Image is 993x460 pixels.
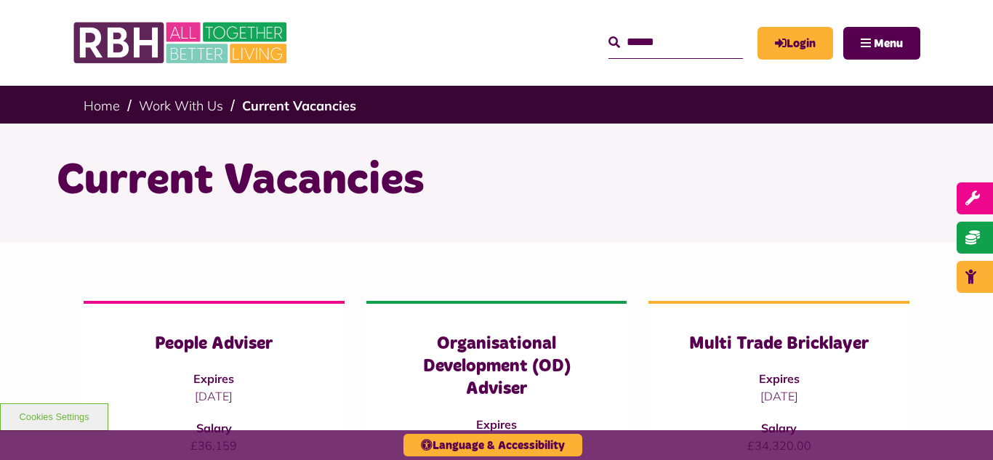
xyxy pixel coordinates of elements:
[476,417,517,432] strong: Expires
[678,387,880,405] p: [DATE]
[403,434,582,456] button: Language & Accessibility
[57,153,936,209] h1: Current Vacancies
[928,395,993,460] iframe: Netcall Web Assistant for live chat
[843,27,920,60] button: Navigation
[759,371,800,386] strong: Expires
[242,97,356,114] a: Current Vacancies
[874,38,903,49] span: Menu
[678,333,880,355] h3: Multi Trade Bricklayer
[139,97,223,114] a: Work With Us
[193,371,234,386] strong: Expires
[761,421,797,435] strong: Salary
[757,27,833,60] a: MyRBH
[113,387,315,405] p: [DATE]
[113,333,315,355] h3: People Adviser
[84,97,120,114] a: Home
[73,15,291,71] img: RBH
[196,421,232,435] strong: Salary
[395,333,598,401] h3: Organisational Development (OD) Adviser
